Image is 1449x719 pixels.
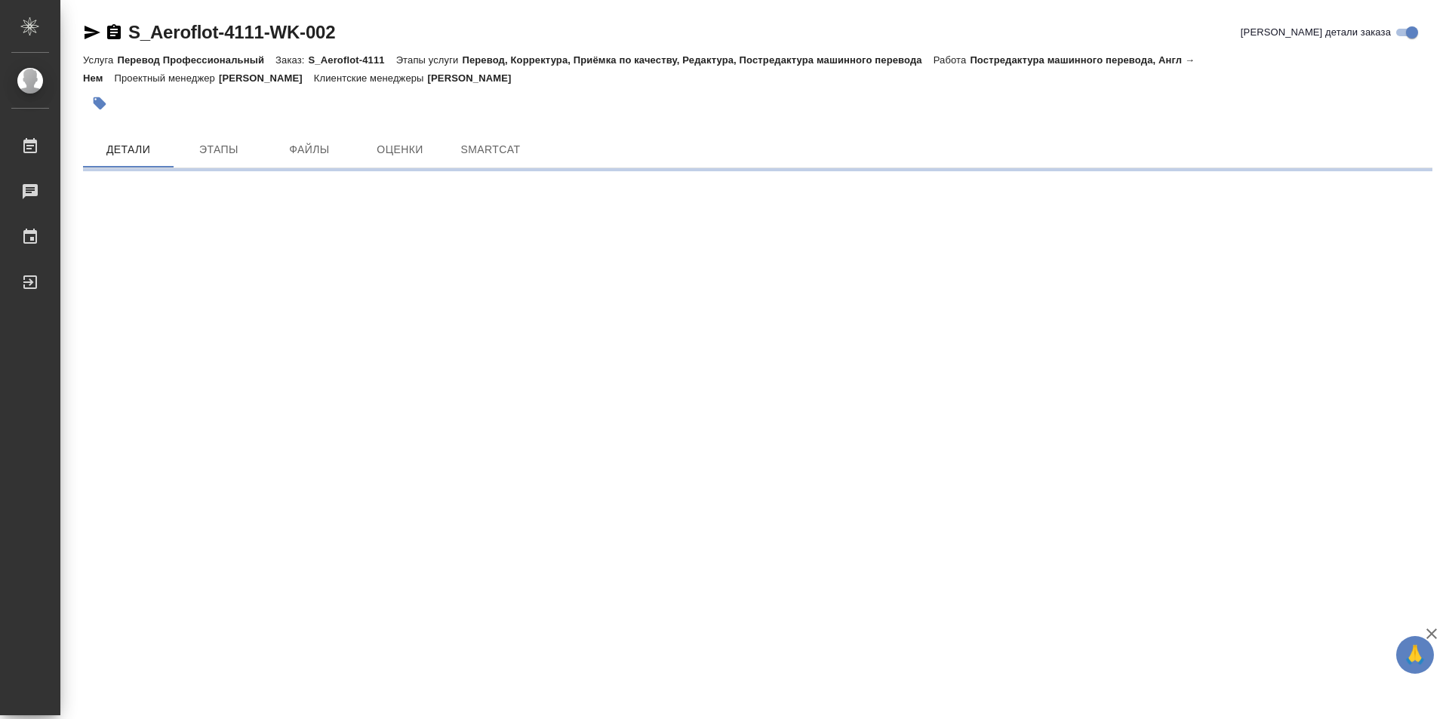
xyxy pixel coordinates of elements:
p: Проектный менеджер [114,72,218,84]
p: Перевод, Корректура, Приёмка по качеству, Редактура, Постредактура машинного перевода [462,54,933,66]
p: Услуга [83,54,117,66]
p: S_Aeroflot-4111 [309,54,396,66]
p: [PERSON_NAME] [428,72,523,84]
span: Этапы [183,140,255,159]
span: Файлы [273,140,346,159]
span: 🙏 [1402,639,1428,671]
span: Оценки [364,140,436,159]
p: Работа [934,54,971,66]
button: Скопировать ссылку [105,23,123,41]
span: Детали [92,140,165,159]
button: Добавить тэг [83,87,116,120]
a: S_Aeroflot-4111-WK-002 [128,22,335,42]
span: [PERSON_NAME] детали заказа [1241,25,1391,40]
span: SmartCat [454,140,527,159]
p: Клиентские менеджеры [314,72,428,84]
button: Скопировать ссылку для ЯМессенджера [83,23,101,41]
p: [PERSON_NAME] [219,72,314,84]
p: Этапы услуги [396,54,463,66]
p: Перевод Профессиональный [117,54,275,66]
p: Заказ: [275,54,308,66]
button: 🙏 [1396,636,1434,674]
